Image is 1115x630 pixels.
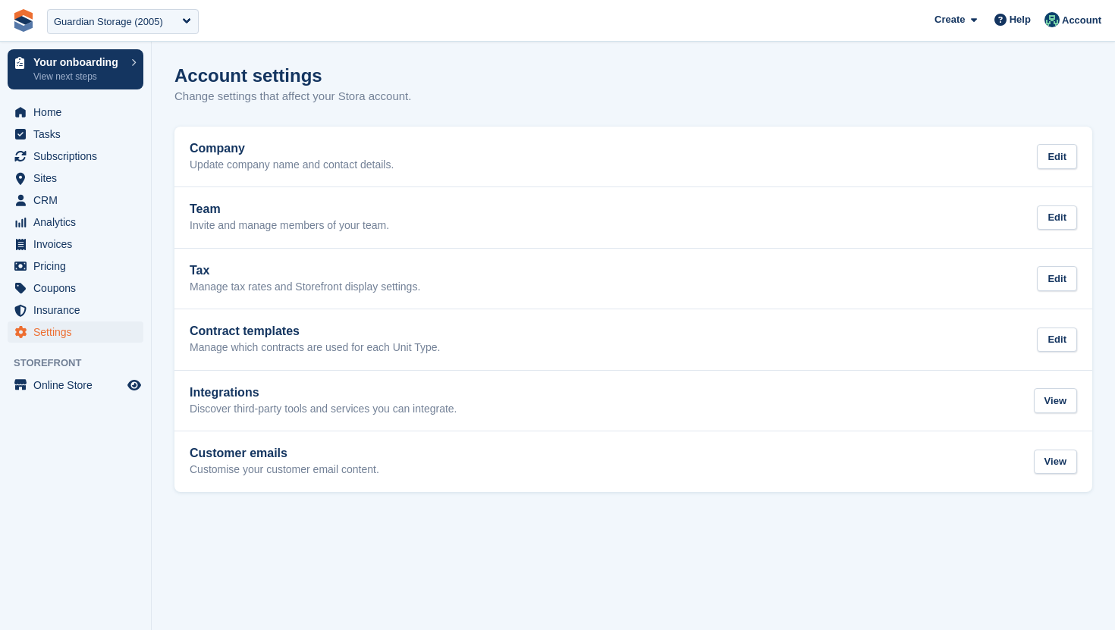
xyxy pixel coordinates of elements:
[190,158,394,172] p: Update company name and contact details.
[1037,205,1077,230] div: Edit
[33,234,124,255] span: Invoices
[8,234,143,255] a: menu
[33,255,124,277] span: Pricing
[934,12,965,27] span: Create
[1034,450,1077,475] div: View
[8,277,143,299] a: menu
[174,431,1092,492] a: Customer emails Customise your customer email content. View
[54,14,163,30] div: Guardian Storage (2005)
[33,124,124,145] span: Tasks
[33,102,124,123] span: Home
[33,212,124,233] span: Analytics
[8,124,143,145] a: menu
[8,190,143,211] a: menu
[174,371,1092,431] a: Integrations Discover third-party tools and services you can integrate. View
[190,324,440,338] h2: Contract templates
[125,376,143,394] a: Preview store
[174,88,411,105] p: Change settings that affect your Stora account.
[190,341,440,355] p: Manage which contracts are used for each Unit Type.
[33,190,124,211] span: CRM
[33,57,124,67] p: Your onboarding
[174,249,1092,309] a: Tax Manage tax rates and Storefront display settings. Edit
[1037,266,1077,291] div: Edit
[190,281,420,294] p: Manage tax rates and Storefront display settings.
[190,202,389,216] h2: Team
[190,264,420,277] h2: Tax
[1010,12,1031,27] span: Help
[190,447,379,460] h2: Customer emails
[33,277,124,299] span: Coupons
[174,309,1092,370] a: Contract templates Manage which contracts are used for each Unit Type. Edit
[33,168,124,189] span: Sites
[190,463,379,477] p: Customise your customer email content.
[8,212,143,233] a: menu
[174,65,322,86] h1: Account settings
[14,356,151,371] span: Storefront
[8,255,143,277] a: menu
[190,386,457,400] h2: Integrations
[33,299,124,321] span: Insurance
[190,219,389,233] p: Invite and manage members of your team.
[1062,13,1101,28] span: Account
[8,168,143,189] a: menu
[33,375,124,396] span: Online Store
[12,9,35,32] img: stora-icon-8386f47178a22dfd0bd8f6a31ec36ba5ce8667c1dd55bd0f319d3a0aa187defe.svg
[8,321,143,343] a: menu
[8,299,143,321] a: menu
[1034,388,1077,413] div: View
[33,321,124,343] span: Settings
[1044,12,1060,27] img: Jennifer Ofodile
[1037,328,1077,353] div: Edit
[190,142,394,155] h2: Company
[33,70,124,83] p: View next steps
[8,102,143,123] a: menu
[174,127,1092,187] a: Company Update company name and contact details. Edit
[174,187,1092,248] a: Team Invite and manage members of your team. Edit
[8,375,143,396] a: menu
[33,146,124,167] span: Subscriptions
[8,146,143,167] a: menu
[190,403,457,416] p: Discover third-party tools and services you can integrate.
[1037,144,1077,169] div: Edit
[8,49,143,89] a: Your onboarding View next steps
